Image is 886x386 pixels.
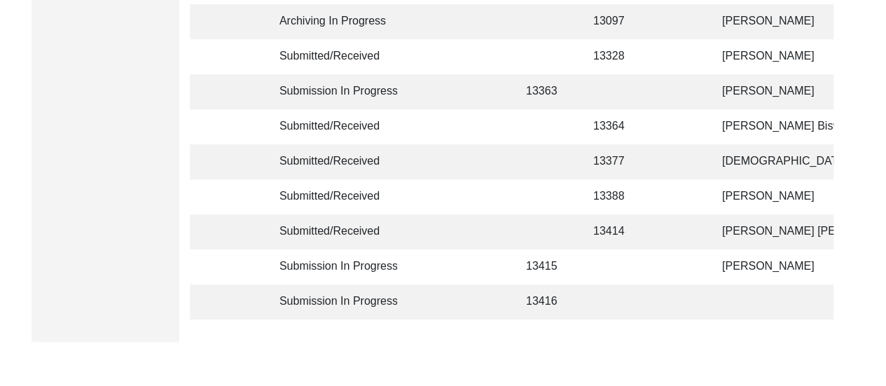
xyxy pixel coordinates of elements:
[271,284,397,319] td: Submission In Progress
[518,74,574,109] td: 13363
[271,74,397,109] td: Submission In Progress
[585,144,648,179] td: 13377
[714,4,854,39] td: [PERSON_NAME]
[714,249,854,284] td: [PERSON_NAME]
[271,179,397,214] td: Submitted/Received
[271,109,397,144] td: Submitted/Received
[271,39,397,74] td: Submitted/Received
[585,179,648,214] td: 13388
[714,144,854,179] td: [DEMOGRAPHIC_DATA][PERSON_NAME]
[585,214,648,249] td: 13414
[585,39,648,74] td: 13328
[271,214,397,249] td: Submitted/Received
[714,109,854,144] td: [PERSON_NAME] Biswas
[518,284,574,319] td: 13416
[271,249,397,284] td: Submission In Progress
[714,214,854,249] td: [PERSON_NAME] [PERSON_NAME]
[518,249,574,284] td: 13415
[271,144,397,179] td: Submitted/Received
[714,39,854,74] td: [PERSON_NAME]
[585,4,648,39] td: 13097
[585,109,648,144] td: 13364
[714,179,854,214] td: [PERSON_NAME]
[271,4,397,39] td: Archiving In Progress
[714,74,854,109] td: [PERSON_NAME]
